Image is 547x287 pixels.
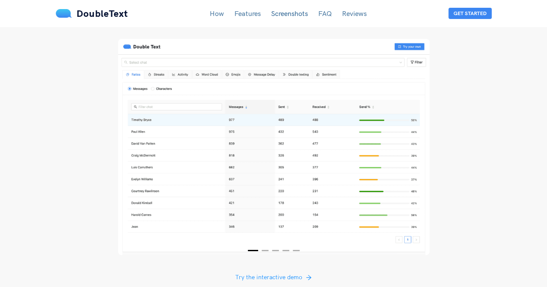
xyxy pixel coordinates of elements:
[271,9,308,18] a: Screenshots
[235,272,302,282] span: Try the interactive demo
[306,274,312,281] span: arrow-right
[234,9,261,18] a: Features
[282,250,289,251] button: 4
[448,8,492,19] button: Get Started
[272,250,279,251] button: 3
[262,250,269,251] button: 2
[318,9,332,18] a: FAQ
[342,9,367,18] a: Reviews
[56,9,72,18] img: mS3x8y1f88AAAAABJRU5ErkJggg==
[248,250,258,251] button: 1
[228,270,319,284] button: Try the interactive demoarrow-right
[56,7,128,19] a: DoubleText
[228,263,319,284] a: Try the interactive demoarrow-right
[210,9,224,18] a: How
[293,250,300,251] button: 5
[77,7,128,19] span: DoubleText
